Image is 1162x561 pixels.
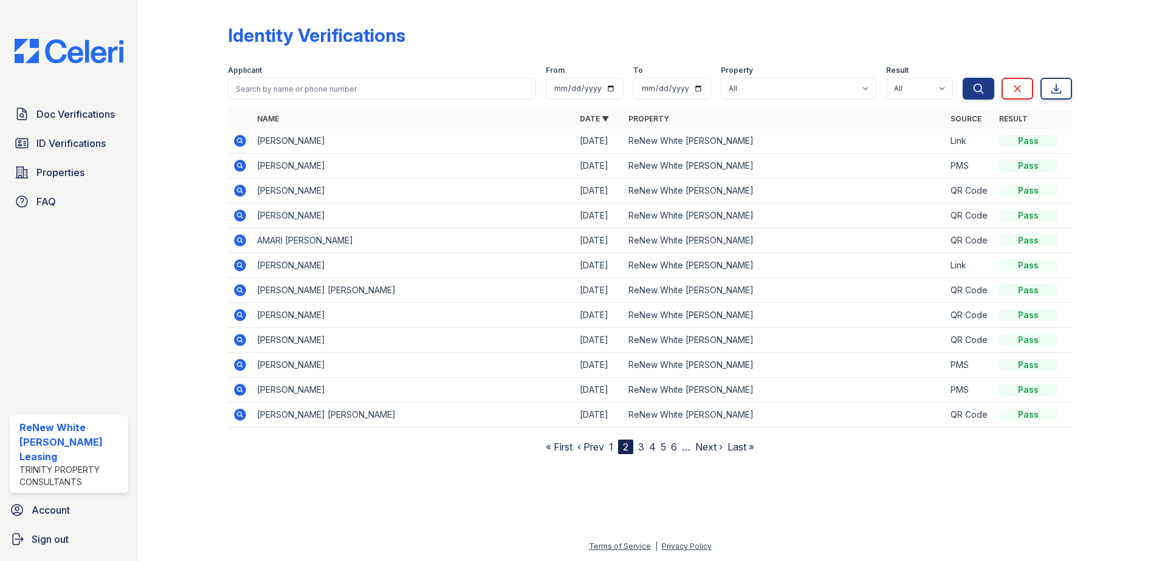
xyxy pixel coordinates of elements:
td: [PERSON_NAME] [252,129,575,154]
span: Account [32,503,70,517]
td: [PERSON_NAME] [252,303,575,328]
td: QR Code [946,203,994,228]
div: Pass [999,234,1057,246]
a: ‹ Prev [577,441,604,453]
td: [PERSON_NAME] [PERSON_NAME] [252,403,575,427]
td: QR Code [946,403,994,427]
span: Sign out [32,532,69,546]
div: Pass [999,384,1057,396]
label: To [633,66,643,75]
a: Doc Verifications [10,102,128,126]
td: [DATE] [575,278,624,303]
span: Properties [36,165,84,180]
td: ReNew White [PERSON_NAME] [624,278,946,303]
input: Search by name or phone number [228,78,536,100]
td: [DATE] [575,203,624,228]
td: ReNew White [PERSON_NAME] [624,303,946,328]
div: Pass [999,409,1057,421]
td: QR Code [946,303,994,328]
span: Doc Verifications [36,107,115,121]
a: Result [999,114,1028,123]
td: [PERSON_NAME] [252,154,575,178]
a: Last » [727,441,754,453]
a: Property [628,114,669,123]
td: [DATE] [575,253,624,278]
td: PMS [946,154,994,178]
td: [DATE] [575,129,624,154]
div: Pass [999,185,1057,197]
td: [DATE] [575,178,624,203]
td: ReNew White [PERSON_NAME] [624,129,946,154]
td: [DATE] [575,328,624,353]
td: [DATE] [575,303,624,328]
td: [PERSON_NAME] [252,253,575,278]
td: [DATE] [575,378,624,403]
td: [DATE] [575,154,624,178]
td: ReNew White [PERSON_NAME] [624,403,946,427]
div: Pass [999,160,1057,172]
td: PMS [946,378,994,403]
div: 2 [618,440,633,454]
label: Property [721,66,753,75]
div: Pass [999,309,1057,321]
a: Source [951,114,982,123]
a: ID Verifications [10,131,128,155]
div: Identity Verifications [228,24,405,46]
td: ReNew White [PERSON_NAME] [624,178,946,203]
div: Pass [999,209,1057,222]
a: 6 [671,441,677,453]
td: QR Code [946,228,994,253]
a: Account [5,498,133,522]
td: Link [946,253,994,278]
a: 5 [661,441,666,453]
td: [PERSON_NAME] [252,203,575,228]
a: Next › [695,441,723,453]
td: ReNew White [PERSON_NAME] [624,228,946,253]
div: Trinity Property Consultants [19,464,123,488]
td: [PERSON_NAME] [252,378,575,403]
img: CE_Logo_Blue-a8612792a0a2168367f1c8372b55b34899dd931a85d93a1a3d3e32e68fde9ad4.png [5,39,133,63]
div: Pass [999,334,1057,346]
td: [DATE] [575,353,624,378]
td: ReNew White [PERSON_NAME] [624,253,946,278]
td: ReNew White [PERSON_NAME] [624,353,946,378]
a: FAQ [10,189,128,214]
a: Date ▼ [580,114,609,123]
td: QR Code [946,178,994,203]
td: QR Code [946,278,994,303]
td: [PERSON_NAME] [252,178,575,203]
td: ReNew White [PERSON_NAME] [624,328,946,353]
a: 4 [649,441,656,453]
div: Pass [999,284,1057,296]
div: Pass [999,259,1057,271]
span: … [682,440,690,454]
a: Properties [10,160,128,185]
td: AMARI [PERSON_NAME] [252,228,575,253]
a: Sign out [5,527,133,551]
div: ReNew White [PERSON_NAME] Leasing [19,420,123,464]
a: « First [546,441,572,453]
td: [PERSON_NAME] [PERSON_NAME] [252,278,575,303]
a: Name [257,114,279,123]
td: ReNew White [PERSON_NAME] [624,154,946,178]
td: PMS [946,353,994,378]
label: From [546,66,565,75]
span: ID Verifications [36,136,106,151]
td: [PERSON_NAME] [252,353,575,378]
td: [DATE] [575,403,624,427]
a: Terms of Service [589,542,651,551]
td: ReNew White [PERSON_NAME] [624,378,946,403]
span: FAQ [36,194,56,209]
div: Pass [999,359,1057,371]
a: Privacy Policy [662,542,712,551]
label: Result [886,66,909,75]
td: [PERSON_NAME] [252,328,575,353]
td: ReNew White [PERSON_NAME] [624,203,946,228]
div: | [655,542,658,551]
a: 1 [609,441,613,453]
div: Pass [999,135,1057,147]
a: 3 [638,441,644,453]
label: Applicant [228,66,262,75]
td: QR Code [946,328,994,353]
